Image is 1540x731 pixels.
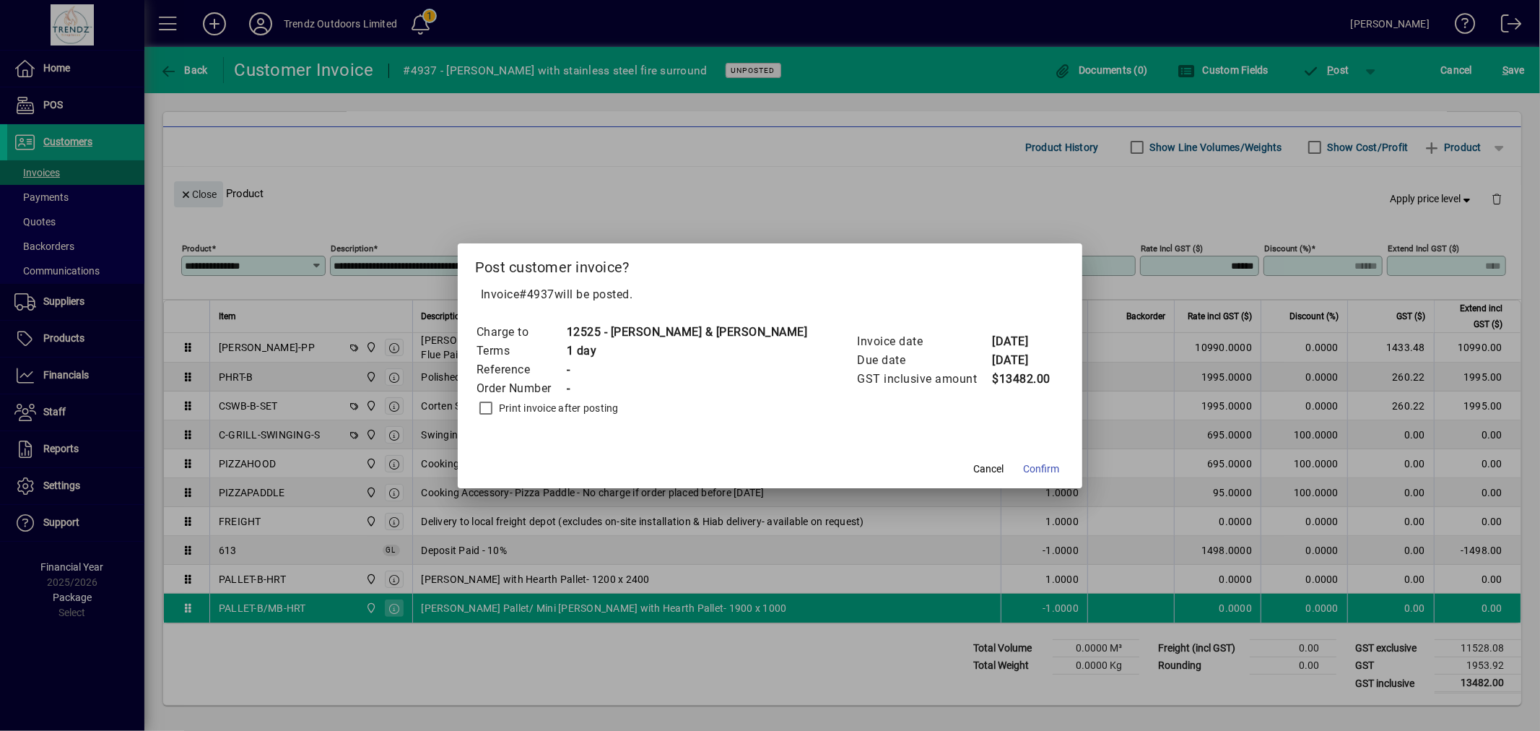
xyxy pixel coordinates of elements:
td: Charge to [476,323,566,342]
td: Order Number [476,379,566,398]
td: [DATE] [992,332,1051,351]
h2: Post customer invoice? [458,243,1082,285]
td: $13482.00 [992,370,1051,389]
span: #4937 [520,287,555,301]
label: Print invoice after posting [496,401,619,415]
span: Confirm [1023,462,1059,477]
td: - [566,379,808,398]
p: Invoice will be posted . [475,286,1065,303]
td: [DATE] [992,351,1051,370]
td: 12525 - [PERSON_NAME] & [PERSON_NAME] [566,323,808,342]
td: Reference [476,360,566,379]
button: Confirm [1017,457,1065,483]
button: Cancel [965,457,1012,483]
td: GST inclusive amount [857,370,992,389]
td: Invoice date [857,332,992,351]
td: - [566,360,808,379]
span: Cancel [973,462,1004,477]
td: 1 day [566,342,808,360]
td: Terms [476,342,566,360]
td: Due date [857,351,992,370]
